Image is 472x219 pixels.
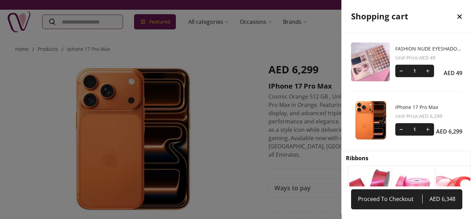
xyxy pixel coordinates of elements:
h2: Shopping cart [351,11,408,22]
a: iPhone 17 Pro Max [395,104,462,111]
img: uae-gifts-Dark pink gift ribbons [393,166,434,208]
a: Proceed To CheckoutAED 6,348 [351,189,462,209]
span: 1 [408,123,422,136]
div: iPhone 17 Pro Max [351,91,462,149]
span: Unit Price : AED 49 [395,54,462,61]
span: AED 6,348 [422,194,455,204]
div: FASHION NUDE EYESHADOW PALLETE - 48 color [351,33,462,91]
span: AED 6,299 [436,127,462,136]
button: close [447,1,472,32]
span: Unit Price : AED 6,299 [395,113,462,120]
span: Proceed To Checkout [358,194,422,204]
img: uae-gifts-ROMANTIC ribbons [349,166,390,208]
h2: Ribbons [346,154,368,162]
a: FASHION NUDE EYESHADOW PALLETE - 48 color [395,45,462,52]
span: AED 49 [444,69,462,77]
span: 1 [408,65,422,77]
